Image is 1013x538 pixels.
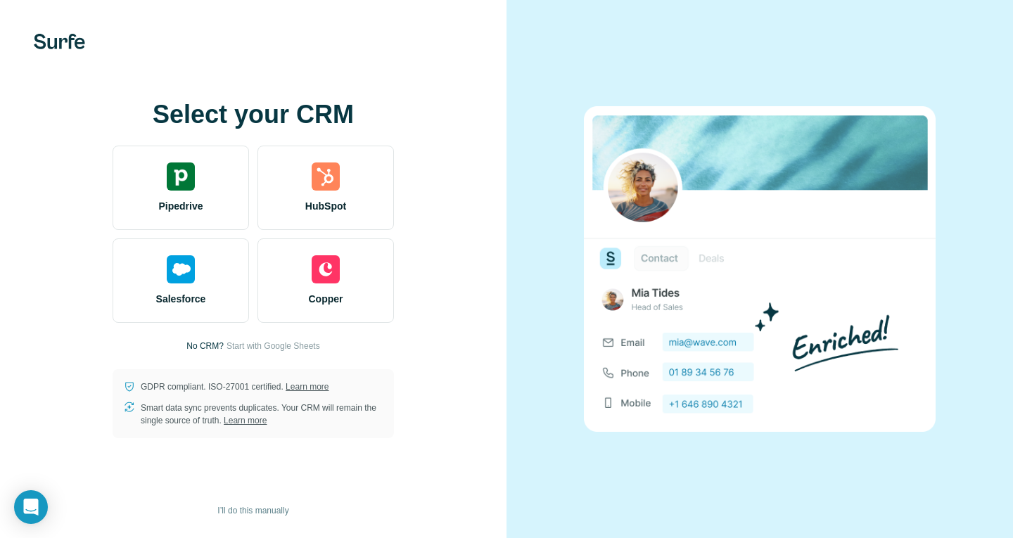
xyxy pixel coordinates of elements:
h1: Select your CRM [113,101,394,129]
a: Learn more [286,382,329,392]
span: Pipedrive [158,199,203,213]
p: No CRM? [186,340,224,352]
a: Learn more [224,416,267,425]
img: copper's logo [312,255,340,283]
img: pipedrive's logo [167,162,195,191]
button: Start with Google Sheets [227,340,320,352]
img: salesforce's logo [167,255,195,283]
button: I’ll do this manually [208,500,298,521]
div: Open Intercom Messenger [14,490,48,524]
span: Salesforce [156,292,206,306]
img: Surfe's logo [34,34,85,49]
img: hubspot's logo [312,162,340,191]
span: Copper [309,292,343,306]
span: HubSpot [305,199,346,213]
img: none image [584,106,936,432]
p: GDPR compliant. ISO-27001 certified. [141,380,329,393]
span: I’ll do this manually [217,504,288,517]
p: Smart data sync prevents duplicates. Your CRM will remain the single source of truth. [141,402,383,427]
